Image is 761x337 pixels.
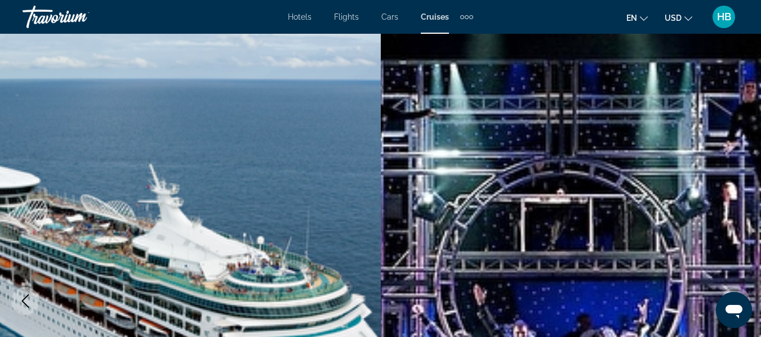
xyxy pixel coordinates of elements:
[23,2,135,32] a: Travorium
[709,5,738,29] button: User Menu
[288,12,311,21] a: Hotels
[11,287,39,315] button: Previous image
[626,10,648,26] button: Change language
[334,12,359,21] a: Flights
[665,14,682,23] span: USD
[717,11,731,23] span: HB
[421,12,449,21] a: Cruises
[716,292,752,328] iframe: Button to launch messaging window
[722,287,750,315] button: Next image
[460,8,473,26] button: Extra navigation items
[626,14,637,23] span: en
[665,10,692,26] button: Change currency
[381,12,398,21] a: Cars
